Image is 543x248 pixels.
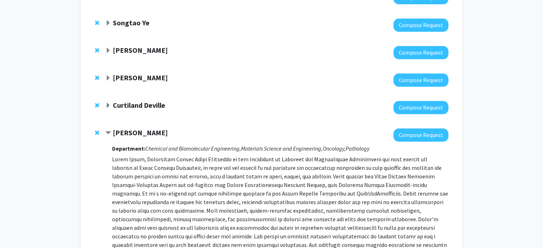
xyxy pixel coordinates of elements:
iframe: Chat [5,216,30,243]
span: Expand Curtiland Deville Bookmark [105,103,111,108]
button: Compose Request to Songtao Ye [393,19,448,32]
i: Materials Science and Engineering, [241,145,322,152]
span: Contract Denis Wirtz Bookmark [105,130,111,136]
i: Chemical and Biomolecular Engineering, [145,145,241,152]
strong: [PERSON_NAME] [113,73,168,82]
span: Remove Jennifer Kavran from bookmarks [95,75,99,81]
span: Remove Vito Rebecca from bookmarks [95,47,99,53]
span: Remove Songtao Ye from bookmarks [95,20,99,26]
i: Pathology [345,145,369,152]
button: Compose Request to Curtiland Deville [393,101,448,114]
strong: [PERSON_NAME] [113,128,168,137]
span: Remove Curtiland Deville from bookmarks [95,102,99,108]
strong: Curtiland Deville [113,101,165,110]
span: Remove Denis Wirtz from bookmarks [95,130,99,136]
button: Compose Request to Jennifer Kavran [393,74,448,87]
strong: Songtao Ye [113,18,150,27]
button: Compose Request to Vito Rebecca [393,46,448,59]
i: Oncology, [322,145,345,152]
span: Expand Vito Rebecca Bookmark [105,48,111,54]
strong: Department: [112,145,145,152]
span: Expand Jennifer Kavran Bookmark [105,75,111,81]
span: Expand Songtao Ye Bookmark [105,20,111,26]
button: Compose Request to Denis Wirtz [393,128,448,142]
strong: [PERSON_NAME] [113,46,168,55]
